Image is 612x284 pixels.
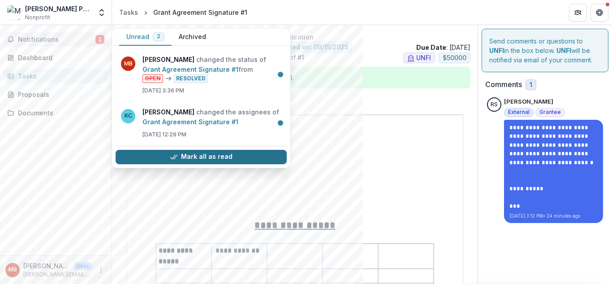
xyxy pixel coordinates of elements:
div: Tasks [119,8,138,17]
span: $ 50000 [443,54,466,62]
a: Grant Agreement Signature #1 [142,118,238,126]
div: [PERSON_NAME] Partners [25,4,92,13]
button: Mark all as read [116,150,287,164]
span: 2 [157,33,160,39]
div: Tasks [18,71,101,81]
span: UNFI [416,54,431,62]
div: Task is completed! No further action needed. [119,67,470,88]
strong: UNFI [489,47,504,54]
img: Mandela Partners [7,5,22,20]
button: Get Help [590,4,608,22]
div: Proposals [18,90,101,99]
button: Partners [569,4,587,22]
p: [DATE] 3:12 PM • 24 minutes ago [509,213,598,219]
div: Send comments or questions to in the box below. will be notified via email of your comment. [482,29,608,72]
a: Tasks [4,69,108,83]
span: Notifications [18,36,95,44]
strong: Due Date [416,44,446,51]
div: Grant Agreement Signature #1 [153,8,247,17]
p: [PERSON_NAME] [23,261,70,271]
a: Dashboard [4,50,108,65]
span: Submitted on: 09/15/2025 [268,44,348,51]
a: Grant Agreement Signature #1 [142,66,238,73]
p: [PERSON_NAME][EMAIL_ADDRESS][DOMAIN_NAME] [23,271,92,279]
p: : [PERSON_NAME] from UNFI [126,92,463,101]
div: Dashboard [18,53,101,62]
p: User [73,262,92,270]
span: 2 [95,35,104,44]
div: Monique Brown [9,267,17,273]
span: External [508,109,530,115]
button: Archived [172,28,213,46]
p: [PERSON_NAME] [504,97,553,106]
span: 1 [530,81,532,89]
nav: breadcrumb [116,6,251,19]
h2: Comments [485,80,522,89]
button: Unread [119,28,172,46]
div: Ray Stubblefield-Tave [491,102,498,108]
span: Grantee [539,109,561,115]
p: changed the assignees of [142,107,281,127]
span: Nonprofit [25,13,50,22]
div: Documents [18,108,101,118]
button: Notifications2 [4,32,108,47]
p: : [DATE] [416,43,470,52]
button: Open entity switcher [95,4,108,22]
button: More [95,265,106,275]
a: Proposals [4,87,108,102]
a: Tasks [116,6,142,19]
a: Documents [4,105,108,120]
p: [PERSON_NAME] Partners - 2025 - Invitation Only Application [119,32,470,42]
p: changed the status of from [142,55,281,83]
strong: UNFI [556,47,571,54]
